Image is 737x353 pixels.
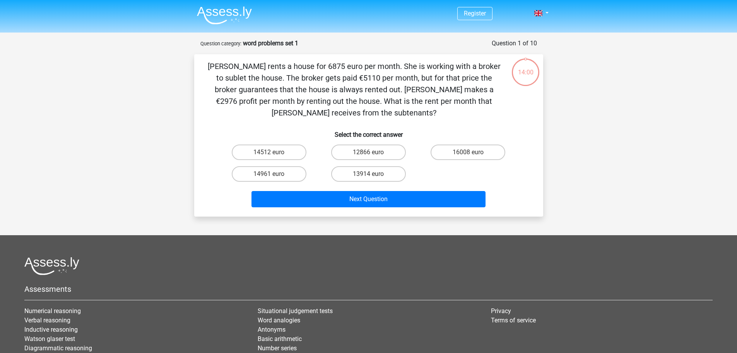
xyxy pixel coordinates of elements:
a: Inductive reasoning [24,326,78,333]
a: Terms of service [491,317,536,324]
a: Situational judgement tests [258,307,333,315]
img: Assessly [197,6,252,24]
label: 13914 euro [331,166,406,182]
a: Diagrammatic reasoning [24,344,92,352]
a: Numerical reasoning [24,307,81,315]
a: Watson glaser test [24,335,75,343]
a: Word analogies [258,317,300,324]
label: 14961 euro [232,166,306,182]
a: Verbal reasoning [24,317,70,324]
div: 14:00 [511,58,540,77]
button: Next Question [251,191,486,207]
label: 14512 euro [232,145,306,160]
a: Antonyms [258,326,286,333]
p: [PERSON_NAME] rents a house for 6875 euro per month. She is working with a broker to sublet the h... [207,60,502,119]
a: Number series [258,344,297,352]
h5: Assessments [24,284,713,294]
a: Privacy [491,307,511,315]
label: 12866 euro [331,145,406,160]
small: Question category: [200,41,241,46]
div: Question 1 of 10 [492,39,537,48]
h6: Select the correct answer [207,125,531,138]
strong: word problems set 1 [243,40,298,47]
label: 16008 euro [431,145,505,160]
img: Assessly logo [24,257,79,275]
a: Basic arithmetic [258,335,302,343]
a: Register [464,10,486,17]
